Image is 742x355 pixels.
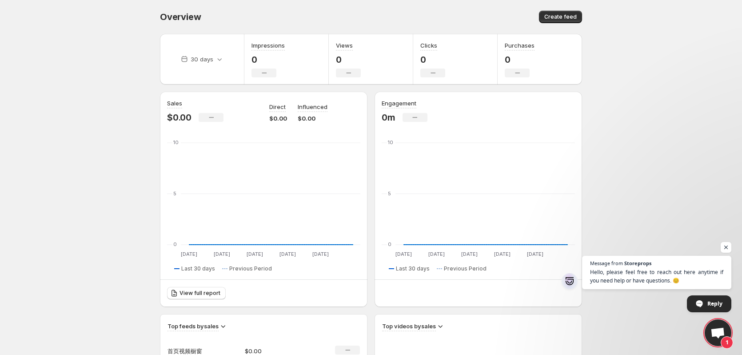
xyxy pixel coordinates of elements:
[396,265,430,272] span: Last 30 days
[420,41,437,50] h3: Clicks
[539,11,582,23] button: Create feed
[544,13,577,20] span: Create feed
[279,251,296,257] text: [DATE]
[191,55,213,64] p: 30 days
[388,190,391,197] text: 5
[420,54,445,65] p: 0
[428,251,445,257] text: [DATE]
[705,319,731,346] a: Open chat
[336,54,361,65] p: 0
[214,251,230,257] text: [DATE]
[336,41,353,50] h3: Views
[167,99,182,108] h3: Sales
[167,112,191,123] p: $0.00
[173,139,179,145] text: 10
[251,41,285,50] h3: Impressions
[505,54,535,65] p: 0
[505,41,535,50] h3: Purchases
[388,139,393,145] text: 10
[388,241,391,247] text: 0
[382,112,395,123] p: 0m
[298,102,327,111] p: Influenced
[298,114,327,123] p: $0.00
[181,265,215,272] span: Last 30 days
[382,322,436,331] h3: Top videos by sales
[461,251,478,257] text: [DATE]
[160,12,201,22] span: Overview
[707,296,722,311] span: Reply
[590,268,723,285] span: Hello, please feel free to reach out here anytime if you need help or have questions. 😊
[229,265,272,272] span: Previous Period
[494,251,511,257] text: [DATE]
[721,336,733,349] span: 1
[269,102,286,111] p: Direct
[444,265,487,272] span: Previous Period
[168,322,219,331] h3: Top feeds by sales
[167,287,226,299] a: View full report
[590,261,623,266] span: Message from
[251,54,285,65] p: 0
[312,251,329,257] text: [DATE]
[624,261,651,266] span: Storeprops
[527,251,543,257] text: [DATE]
[181,251,197,257] text: [DATE]
[269,114,287,123] p: $0.00
[180,290,220,297] span: View full report
[395,251,412,257] text: [DATE]
[247,251,263,257] text: [DATE]
[173,241,177,247] text: 0
[382,99,416,108] h3: Engagement
[173,190,176,197] text: 5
